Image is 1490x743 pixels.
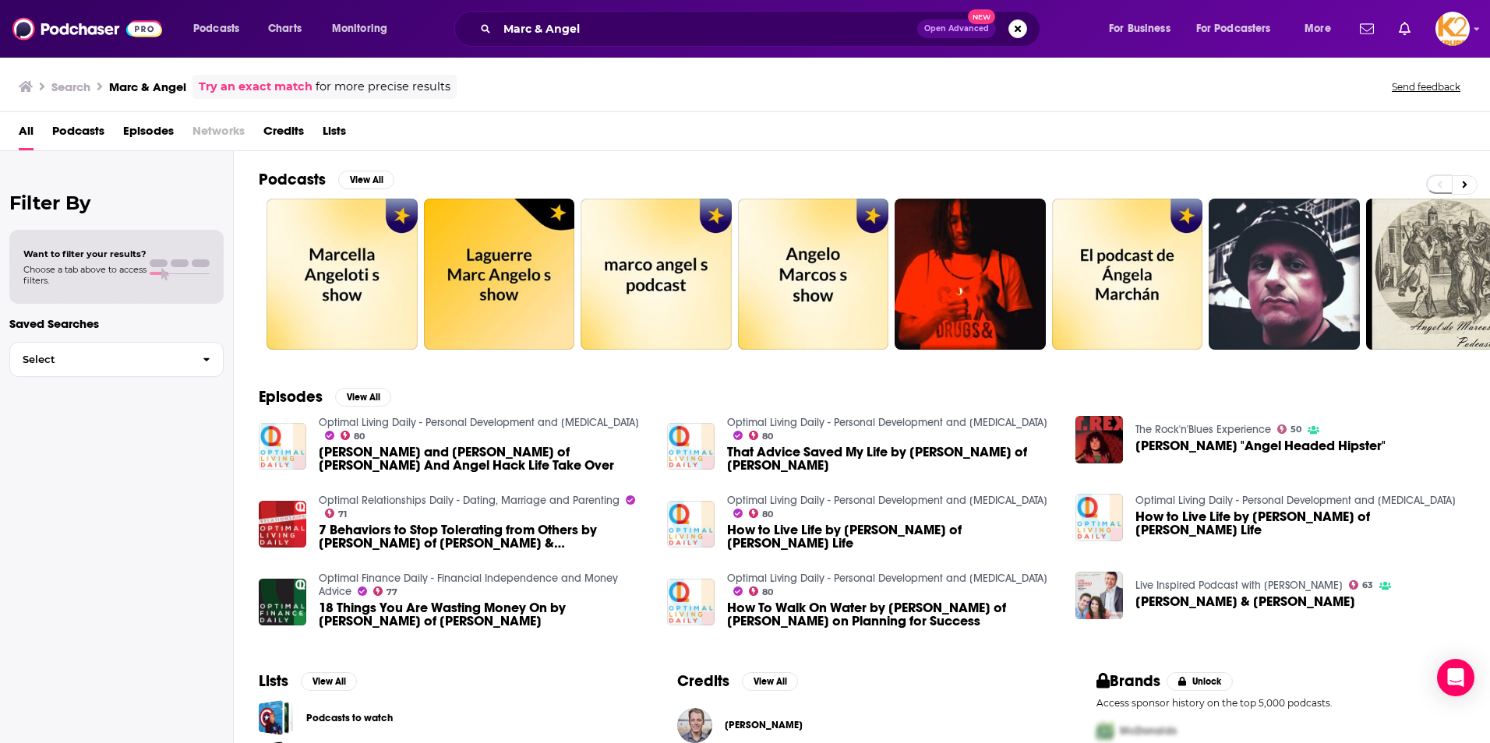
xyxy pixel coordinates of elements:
button: open menu [1186,16,1294,41]
button: Send feedback [1387,80,1465,93]
span: 71 [338,511,347,518]
button: open menu [1294,16,1351,41]
a: Marc & Angel Chernoff [1075,572,1123,619]
a: Marc Chernoff and Angel Chernoff of Marc And Angel Hack Life Take Over [259,423,306,470]
img: Marc Bolan "Angel Headed Hipster" [1075,416,1123,463]
a: Podcasts to watch [259,700,294,735]
a: 7 Behaviors to Stop Tolerating from Others by Marc of Marc & Angel [319,523,648,550]
a: How to Live Life by Marc Chernoff of Marc And Angel Hack Life [727,523,1057,550]
a: How to Live Life by Marc Chernoff of Marc And Angel Hack Life [1135,510,1465,537]
span: 80 [762,433,773,440]
img: How To Walk On Water by Marc Chernoff of Marc And Angel on Planning for Success [667,579,715,626]
a: How To Walk On Water by Marc Chernoff of Marc And Angel on Planning for Success [727,601,1057,628]
a: Optimal Living Daily - Personal Development and Self-Improvement [727,572,1047,585]
button: Select [9,342,224,377]
button: View All [335,388,391,407]
span: Episodes [123,118,174,150]
a: Marc Chernoff and Angel Chernoff of Marc And Angel Hack Life Take Over [319,445,648,472]
span: McDonalds [1120,724,1177,738]
div: Open Intercom Messenger [1437,659,1474,696]
img: Podchaser - Follow, Share and Rate Podcasts [12,14,162,44]
span: 18 Things You Are Wasting Money On by [PERSON_NAME] of [PERSON_NAME] [319,601,648,628]
span: Select [10,354,190,364]
img: How to Live Life by Marc Chernoff of Marc And Angel Hack Life [1075,494,1123,541]
span: [PERSON_NAME] and [PERSON_NAME] of [PERSON_NAME] And Angel Hack Life Take Over [319,445,648,472]
span: 80 [762,589,773,596]
button: open menu [1098,16,1190,41]
a: Live Inspired Podcast with John O'Leary [1135,579,1343,592]
button: View All [338,171,394,189]
a: 77 [373,586,398,596]
h2: Podcasts [259,170,326,189]
img: 7 Behaviors to Stop Tolerating from Others by Marc of Marc & Angel [259,501,306,548]
a: Optimal Living Daily - Personal Development and Self-Improvement [727,416,1047,429]
a: 63 [1349,580,1374,590]
a: Optimal Living Daily - Personal Development and Self-Improvement [727,494,1047,507]
span: [PERSON_NAME] & [PERSON_NAME] [1135,595,1355,608]
a: Optimal Living Daily - Personal Development and Self-Improvement [1135,494,1456,507]
a: 80 [341,431,365,440]
span: Want to filter your results? [23,248,147,259]
h3: Search [51,79,90,94]
a: Lists [323,118,346,150]
a: 50 [1277,424,1302,434]
span: New [968,9,996,24]
span: Open Advanced [924,25,989,33]
a: 80 [749,431,774,440]
a: Show notifications dropdown [1354,16,1380,42]
p: Access sponsor history on the top 5,000 podcasts. [1096,697,1465,709]
p: Saved Searches [9,316,224,331]
img: User Profile [1435,12,1470,46]
h2: Episodes [259,387,323,407]
span: Credits [263,118,304,150]
span: 77 [387,589,397,596]
a: Optimal Relationships Daily - Dating, Marriage and Parenting [319,494,620,507]
span: Monitoring [332,18,387,40]
button: View All [742,672,798,691]
a: Marc & Angel Chernoff [1135,595,1355,608]
span: That Advice Saved My Life by [PERSON_NAME] of [PERSON_NAME] [727,445,1057,472]
img: How to Live Life by Marc Chernoff of Marc And Angel Hack Life [667,501,715,548]
span: 7 Behaviors to Stop Tolerating from Others by [PERSON_NAME] of [PERSON_NAME] & [PERSON_NAME] [319,523,648,550]
span: More [1305,18,1331,40]
h2: Filter By [9,192,224,214]
span: How to Live Life by [PERSON_NAME] of [PERSON_NAME] Life [727,523,1057,550]
a: ListsView All [259,671,357,691]
a: Avery Konda [677,708,712,743]
a: 71 [325,509,348,518]
h3: Marc & Angel [109,79,186,94]
a: CreditsView All [677,671,798,691]
span: 80 [762,511,773,518]
span: For Business [1109,18,1170,40]
a: Avery Konda [725,719,803,731]
span: 50 [1291,426,1301,433]
span: [PERSON_NAME] "Angel Headed Hipster" [1135,439,1386,452]
a: Podcasts [52,118,104,150]
a: PodcastsView All [259,170,394,189]
h2: Brands [1096,671,1161,691]
span: [PERSON_NAME] [725,719,803,731]
span: Choose a tab above to access filters. [23,264,147,286]
span: Charts [268,18,302,40]
a: The Rock'n'Blues Experience [1135,423,1271,436]
button: Open AdvancedNew [917,19,996,38]
span: Networks [192,118,245,150]
a: EpisodesView All [259,387,391,407]
img: 18 Things You Are Wasting Money On by Marc Chernoff of Marc And Angel [259,579,306,626]
button: View All [301,672,357,691]
h2: Credits [677,671,729,691]
button: open menu [182,16,260,41]
span: 63 [1362,582,1373,589]
span: Podcasts [193,18,239,40]
img: That Advice Saved My Life by Marc Chernoff of Marc And Angel [667,423,715,470]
